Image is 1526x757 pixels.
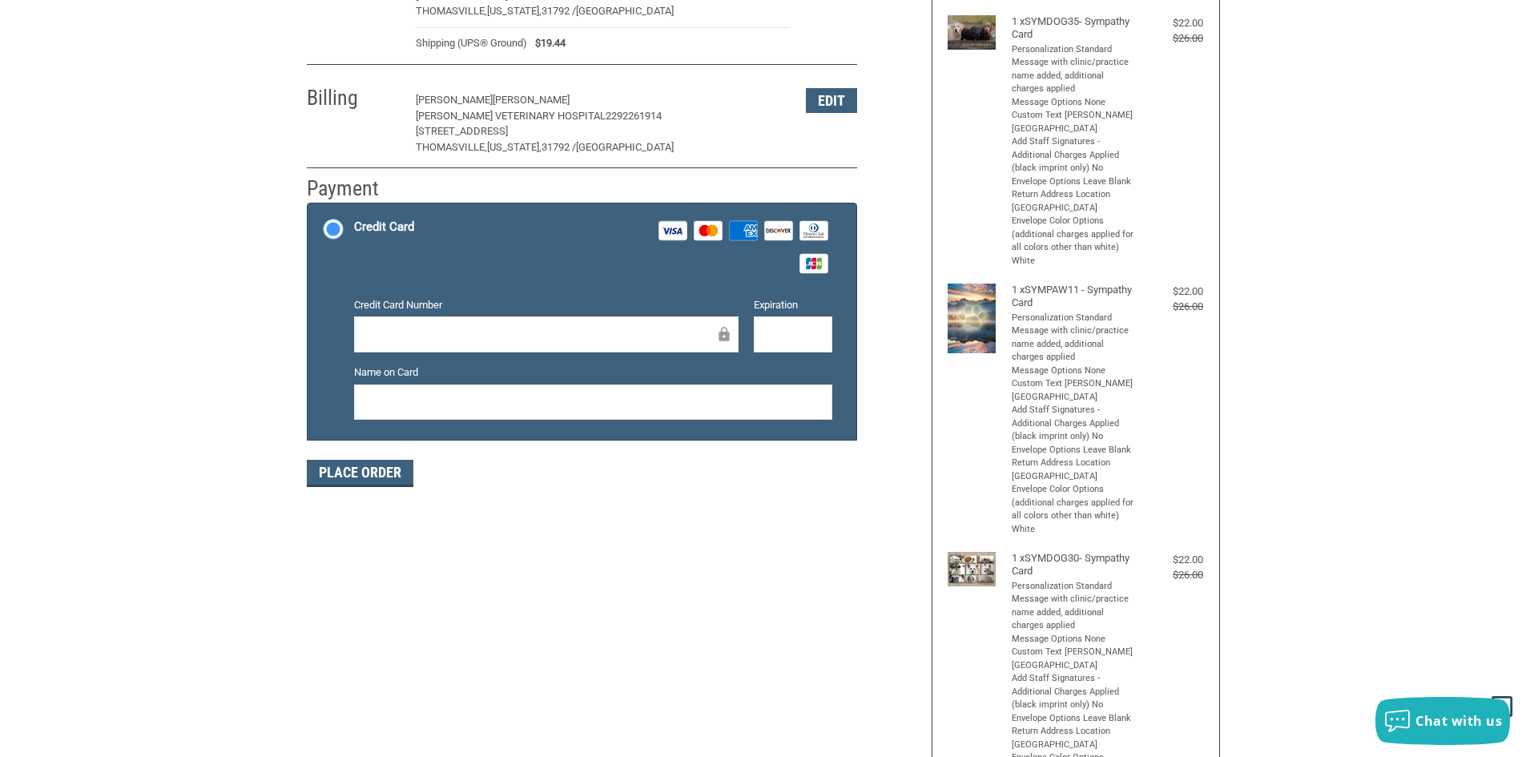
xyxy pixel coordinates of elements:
[1139,299,1203,315] div: $26.00
[1012,377,1136,404] li: Custom Text [PERSON_NAME][GEOGRAPHIC_DATA]
[416,5,487,17] span: THOMASVILLE,
[1012,43,1136,96] li: Personalization Standard Message with clinic/practice name added, additional charges applied
[354,214,414,240] div: Credit Card
[1139,30,1203,46] div: $26.00
[1012,175,1136,189] li: Envelope Options Leave Blank
[576,141,674,153] span: [GEOGRAPHIC_DATA]
[1139,284,1203,300] div: $22.00
[307,175,401,202] h2: Payment
[1012,457,1136,483] li: Return Address Location [GEOGRAPHIC_DATA]
[1139,552,1203,568] div: $22.00
[416,110,606,122] span: [PERSON_NAME] VETERINARY HOSPITAL
[1012,312,1136,364] li: Personalization Standard Message with clinic/practice name added, additional charges applied
[542,5,576,17] span: 31792 /
[754,297,832,313] label: Expiration
[416,35,527,51] span: Shipping (UPS® Ground)
[1012,188,1136,215] li: Return Address Location [GEOGRAPHIC_DATA]
[1012,15,1136,42] h4: 1 x SYMDOG35- Sympathy Card
[1012,712,1136,726] li: Envelope Options Leave Blank
[1375,697,1510,745] button: Chat with us
[1012,96,1136,110] li: Message Options None
[1139,15,1203,31] div: $22.00
[1012,284,1136,310] h4: 1 x SYMPAW11 - Sympathy Card
[1012,135,1136,175] li: Add Staff Signatures - Additional Charges Applied (black imprint only) No
[1012,444,1136,457] li: Envelope Options Leave Blank
[307,85,401,111] h2: Billing
[1012,109,1136,135] li: Custom Text [PERSON_NAME][GEOGRAPHIC_DATA]
[1012,483,1136,536] li: Envelope Color Options (additional charges applied for all colors other than white) White
[1012,672,1136,712] li: Add Staff Signatures - Additional Charges Applied (black imprint only) No
[606,110,662,122] span: 2292261914
[1012,725,1136,751] li: Return Address Location [GEOGRAPHIC_DATA]
[1012,215,1136,268] li: Envelope Color Options (additional charges applied for all colors other than white) White
[416,125,508,137] span: [STREET_ADDRESS]
[493,94,570,106] span: [PERSON_NAME]
[416,141,487,153] span: THOMASVILLE,
[1012,646,1136,672] li: Custom Text [PERSON_NAME][GEOGRAPHIC_DATA]
[806,88,857,113] button: Edit
[1139,567,1203,583] div: $26.00
[487,5,542,17] span: [US_STATE],
[1012,580,1136,633] li: Personalization Standard Message with clinic/practice name added, additional charges applied
[1415,712,1502,730] span: Chat with us
[1012,633,1136,646] li: Message Options None
[1012,552,1136,578] h4: 1 x SYMDOG30- Sympathy Card
[1012,364,1136,378] li: Message Options None
[576,5,674,17] span: [GEOGRAPHIC_DATA]
[542,141,576,153] span: 31792 /
[487,141,542,153] span: [US_STATE],
[354,297,739,313] label: Credit Card Number
[1012,404,1136,444] li: Add Staff Signatures - Additional Charges Applied (black imprint only) No
[416,94,493,106] span: [PERSON_NAME]
[527,35,566,51] span: $19.44
[354,364,832,381] label: Name on Card
[307,460,413,487] button: Place Order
